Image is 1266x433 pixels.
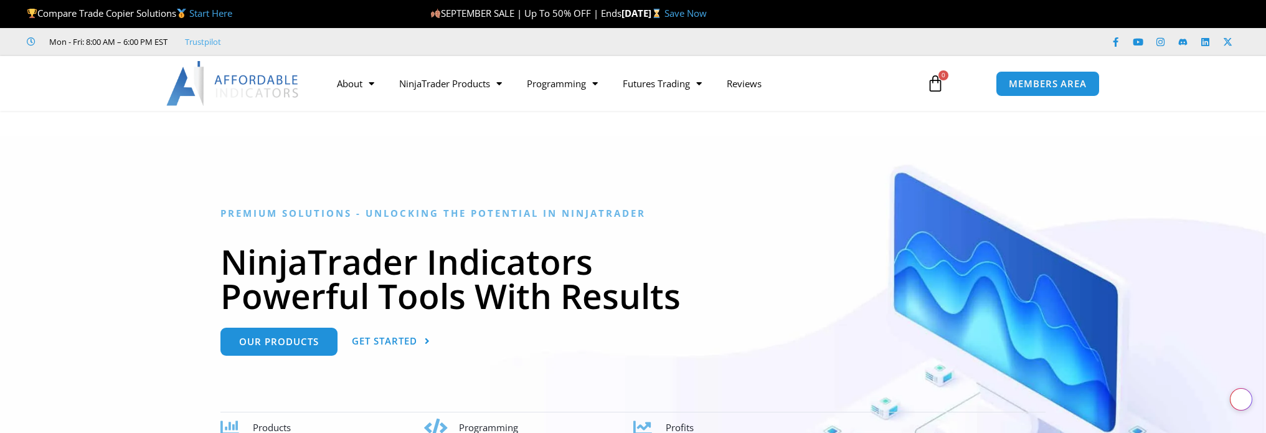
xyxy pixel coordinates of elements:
[27,9,37,18] img: 🏆
[908,65,963,102] a: 0
[352,328,430,356] a: Get Started
[220,207,1046,219] h6: Premium Solutions - Unlocking the Potential in NinjaTrader
[220,328,338,356] a: Our Products
[1009,79,1087,88] span: MEMBERS AREA
[239,337,319,346] span: Our Products
[352,336,417,346] span: Get Started
[430,7,621,19] span: SEPTEMBER SALE | Up To 50% OFF | Ends
[431,9,440,18] img: 🍂
[652,9,661,18] img: ⌛
[166,61,300,106] img: LogoAI | Affordable Indicators – NinjaTrader
[46,34,168,49] span: Mon - Fri: 8:00 AM – 6:00 PM EST
[610,69,714,98] a: Futures Trading
[938,70,948,80] span: 0
[514,69,610,98] a: Programming
[324,69,387,98] a: About
[621,7,664,19] strong: [DATE]
[177,9,186,18] img: 🥇
[185,34,221,49] a: Trustpilot
[324,69,912,98] nav: Menu
[189,7,232,19] a: Start Here
[996,71,1100,97] a: MEMBERS AREA
[27,7,232,19] span: Compare Trade Copier Solutions
[387,69,514,98] a: NinjaTrader Products
[714,69,774,98] a: Reviews
[664,7,707,19] a: Save Now
[220,244,1046,313] h1: NinjaTrader Indicators Powerful Tools With Results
